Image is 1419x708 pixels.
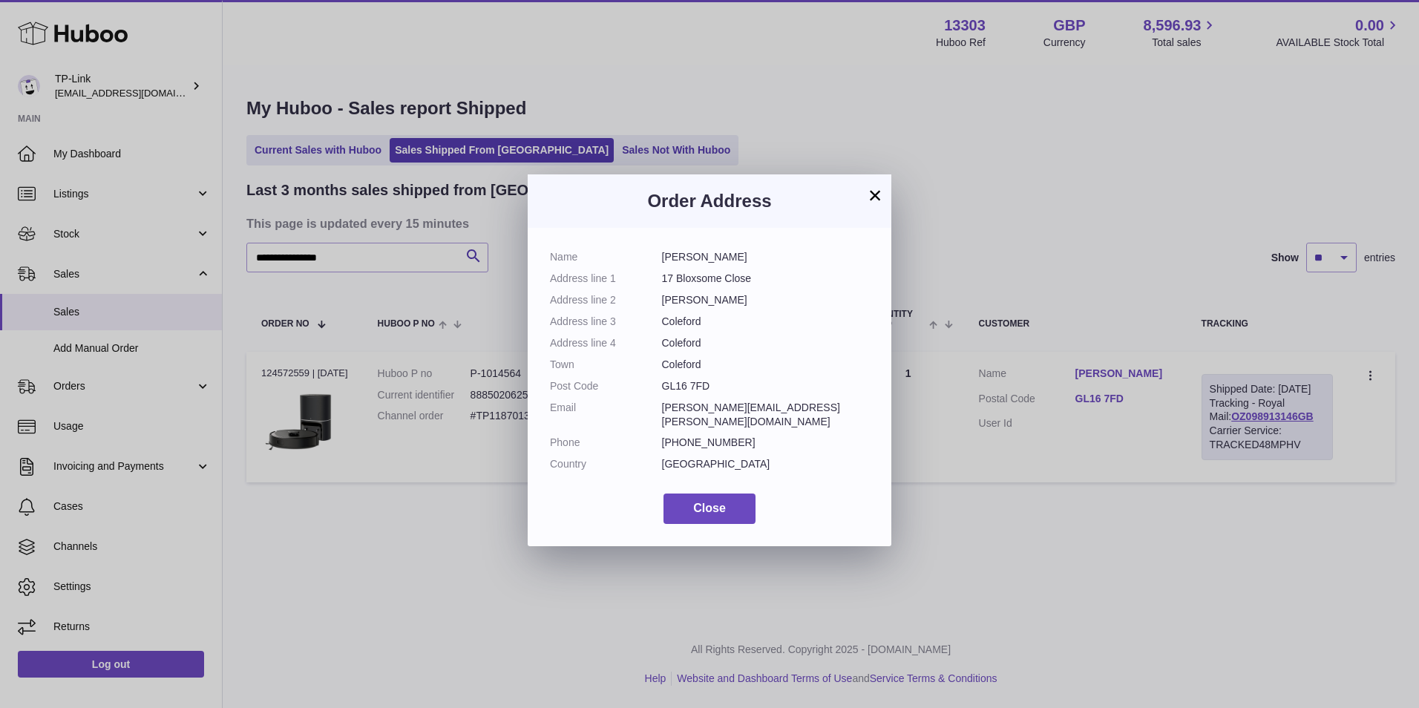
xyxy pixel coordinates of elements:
[550,189,869,213] h3: Order Address
[662,379,870,393] dd: GL16 7FD
[550,293,662,307] dt: Address line 2
[550,436,662,450] dt: Phone
[662,336,870,350] dd: Coleford
[663,494,756,524] button: Close
[866,186,884,204] button: ×
[550,272,662,286] dt: Address line 1
[662,457,870,471] dd: [GEOGRAPHIC_DATA]
[662,250,870,264] dd: [PERSON_NAME]
[662,436,870,450] dd: [PHONE_NUMBER]
[662,272,870,286] dd: 17 Bloxsome Close
[693,502,726,514] span: Close
[550,457,662,471] dt: Country
[662,401,870,429] dd: [PERSON_NAME][EMAIL_ADDRESS][PERSON_NAME][DOMAIN_NAME]
[662,315,870,329] dd: Coleford
[550,358,662,372] dt: Town
[550,250,662,264] dt: Name
[662,358,870,372] dd: Coleford
[550,315,662,329] dt: Address line 3
[550,379,662,393] dt: Post Code
[550,401,662,429] dt: Email
[550,336,662,350] dt: Address line 4
[662,293,870,307] dd: [PERSON_NAME]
